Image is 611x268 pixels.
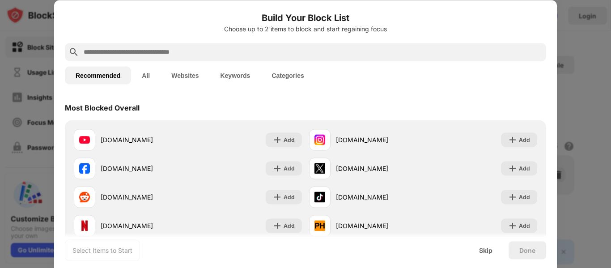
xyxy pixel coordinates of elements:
div: Most Blocked Overall [65,103,140,112]
button: Categories [261,66,314,84]
div: [DOMAIN_NAME] [101,221,188,230]
img: favicons [79,134,90,145]
div: Choose up to 2 items to block and start regaining focus [65,25,546,32]
div: Done [519,247,535,254]
img: favicons [79,220,90,231]
div: Add [519,135,530,144]
img: favicons [314,220,325,231]
div: Add [284,192,295,201]
div: [DOMAIN_NAME] [101,164,188,173]
button: Recommended [65,66,131,84]
button: Websites [161,66,209,84]
div: Add [519,221,530,230]
div: Add [284,164,295,173]
img: favicons [314,191,325,202]
div: [DOMAIN_NAME] [336,221,423,230]
div: [DOMAIN_NAME] [101,192,188,202]
h6: Build Your Block List [65,11,546,24]
div: Add [284,135,295,144]
div: Add [519,192,530,201]
button: All [131,66,161,84]
img: favicons [79,191,90,202]
div: [DOMAIN_NAME] [336,135,423,145]
div: [DOMAIN_NAME] [336,192,423,202]
div: Select Items to Start [72,246,132,255]
img: search.svg [68,47,79,57]
div: [DOMAIN_NAME] [336,164,423,173]
button: Keywords [209,66,261,84]
div: [DOMAIN_NAME] [101,135,188,145]
div: Add [284,221,295,230]
div: Skip [479,247,492,254]
img: favicons [314,134,325,145]
img: favicons [314,163,325,174]
div: Add [519,164,530,173]
img: favicons [79,163,90,174]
